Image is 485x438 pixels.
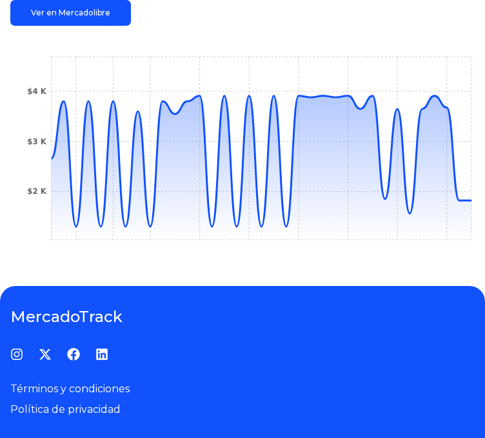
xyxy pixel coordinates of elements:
tspan: $2 K [27,187,46,196]
a: Términos y condiciones [10,383,130,395]
tspan: $4 K [27,87,46,96]
a: Política de privacidad [10,403,121,415]
a: Facebook [67,348,80,361]
tspan: $3 K [27,137,46,146]
a: MercadoTrack [10,307,475,327]
a: Twitter [39,348,52,361]
a: LinkedIn [95,348,108,361]
a: Instagram [10,348,23,361]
